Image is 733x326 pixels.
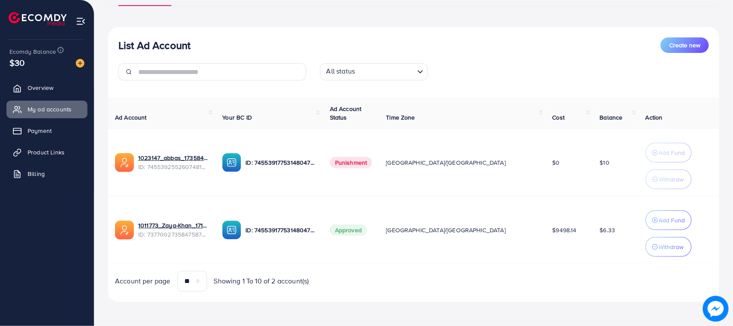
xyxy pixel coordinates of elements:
p: Add Fund [659,148,685,158]
img: image [705,298,727,320]
span: $30 [9,56,25,69]
button: Withdraw [646,169,692,189]
img: ic-ba-acc.ded83a64.svg [222,221,241,240]
span: Cost [553,113,565,122]
span: Ad Account Status [330,105,362,122]
img: ic-ads-acc.e4c84228.svg [115,153,134,172]
span: Approved [330,225,367,236]
span: Create new [669,41,700,49]
div: <span class='underline'>1023147_abbas_1735843853887</span></br>7455392552607481857 [138,154,208,171]
span: Overview [28,83,53,92]
button: Withdraw [646,237,692,257]
h3: List Ad Account [118,39,190,52]
button: Add Fund [646,210,692,230]
a: 1011773_Zaya-Khan_1717592302951 [138,221,208,230]
input: Search for option [357,65,413,78]
a: My ad accounts [6,101,87,118]
p: Add Fund [659,215,685,225]
span: [GEOGRAPHIC_DATA]/[GEOGRAPHIC_DATA] [386,226,506,234]
span: $9498.14 [553,226,577,234]
span: Ad Account [115,113,147,122]
p: ID: 7455391775314804752 [245,225,316,235]
p: ID: 7455391775314804752 [245,157,316,168]
img: ic-ba-acc.ded83a64.svg [222,153,241,172]
a: Overview [6,79,87,96]
span: [GEOGRAPHIC_DATA]/[GEOGRAPHIC_DATA] [386,158,506,167]
span: Balance [600,113,623,122]
a: Product Links [6,144,87,161]
button: Create new [661,37,709,53]
span: Your BC ID [222,113,252,122]
span: Account per page [115,276,171,286]
span: Ecomdy Balance [9,47,56,56]
p: Withdraw [659,174,684,185]
span: Showing 1 To 10 of 2 account(s) [214,276,309,286]
span: Product Links [28,148,65,157]
span: Punishment [330,157,373,168]
img: image [76,59,84,68]
p: Withdraw [659,242,684,252]
span: Time Zone [386,113,415,122]
span: Action [646,113,663,122]
span: Billing [28,169,45,178]
span: ID: 7455392552607481857 [138,163,208,171]
img: logo [9,12,67,25]
span: My ad accounts [28,105,71,114]
span: ID: 7377002735847587841 [138,230,208,239]
span: $10 [600,158,609,167]
img: ic-ads-acc.e4c84228.svg [115,221,134,240]
div: <span class='underline'>1011773_Zaya-Khan_1717592302951</span></br>7377002735847587841 [138,221,208,239]
a: Payment [6,122,87,139]
span: Payment [28,126,52,135]
div: Search for option [320,63,428,80]
img: menu [76,16,86,26]
span: All status [325,65,357,78]
span: $6.33 [600,226,615,234]
button: Add Fund [646,143,692,163]
a: Billing [6,165,87,182]
span: $0 [553,158,560,167]
a: 1023147_abbas_1735843853887 [138,154,208,162]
